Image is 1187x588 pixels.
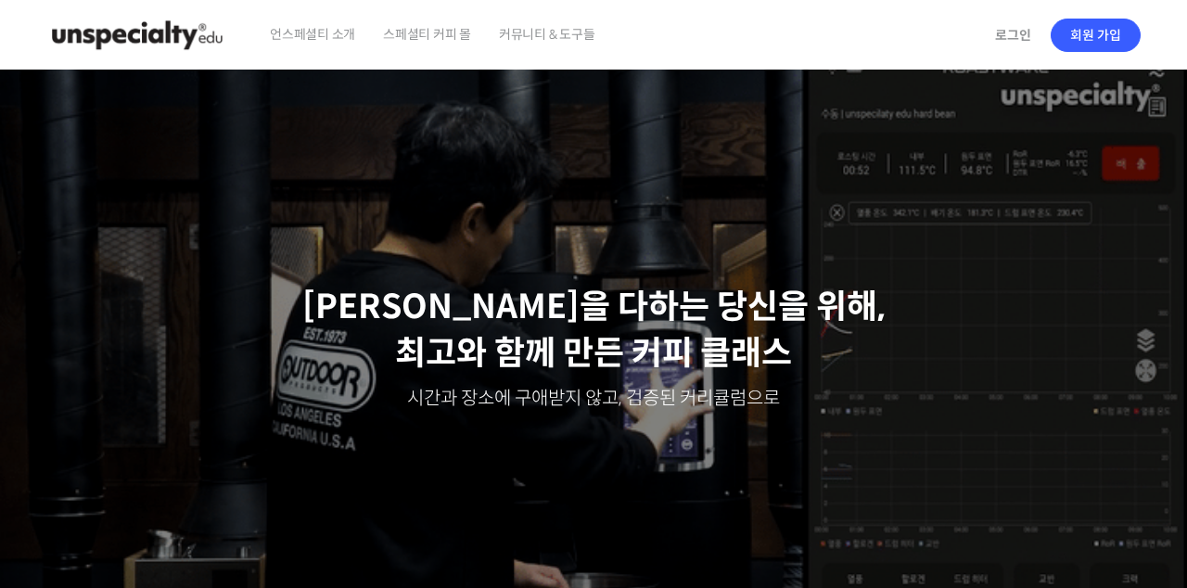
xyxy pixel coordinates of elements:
[1051,19,1141,52] a: 회원 가입
[984,14,1042,57] a: 로그인
[19,386,1168,412] p: 시간과 장소에 구애받지 않고, 검증된 커리큘럼으로
[19,284,1168,377] p: [PERSON_NAME]을 다하는 당신을 위해, 최고와 함께 만든 커피 클래스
